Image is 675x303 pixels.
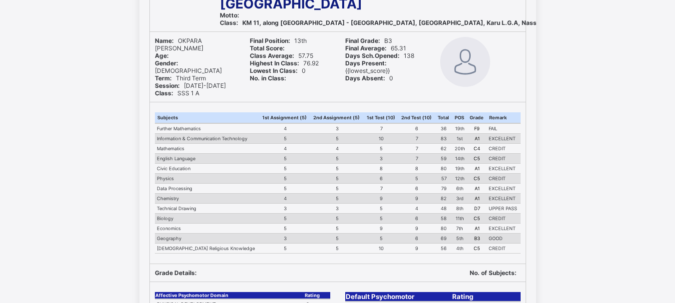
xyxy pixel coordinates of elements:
b: Gender: [155,59,178,67]
td: 7 [399,154,435,164]
td: A1 [467,164,487,174]
b: Highest In Class: [250,59,299,67]
td: 69 [435,234,452,244]
td: 5 [364,234,399,244]
span: 0 [345,74,393,82]
td: Geography [155,234,260,244]
b: Days Present: [345,59,387,67]
b: Age: [155,52,169,59]
td: 9 [399,244,435,254]
b: Lowest In Class: [250,67,298,74]
td: 57 [435,174,452,184]
th: 1st Assignment (5) [260,112,311,123]
td: EXCELLENT [487,194,520,204]
span: OKPARA [PERSON_NAME] [155,37,203,52]
td: CREDIT [487,154,520,164]
td: C5 [467,154,487,164]
b: Days Sch.Opened: [345,52,400,59]
td: 5 [260,214,311,224]
td: 3rd [452,194,467,204]
td: 3 [311,204,364,214]
span: 76.92 [250,59,319,67]
td: Economics [155,224,260,234]
td: C5 [467,214,487,224]
td: 19th [452,164,467,174]
td: C5 [467,174,487,184]
td: C4 [467,144,487,154]
b: Motto: [220,11,239,19]
td: 5 [364,204,399,214]
td: 6 [399,184,435,194]
td: 5 [311,154,364,164]
b: Class Average: [250,52,294,59]
td: A1 [467,134,487,144]
td: 12th [452,174,467,184]
td: 5 [311,214,364,224]
td: 3 [260,234,311,244]
td: A1 [467,184,487,194]
th: 2nd Test (10) [399,112,435,123]
td: Mathematics [155,144,260,154]
td: EXCELLENT [487,224,520,234]
th: Rating [304,292,330,299]
td: 6 [399,214,435,224]
td: 3 [364,154,399,164]
td: D7 [467,204,487,214]
td: 9 [364,194,399,204]
td: 4 [260,144,311,154]
td: 5 [260,134,311,144]
th: Grade [467,112,487,123]
td: 5 [260,244,311,254]
td: 5 [364,144,399,154]
td: 5 [260,164,311,174]
td: 19th [452,123,467,134]
b: Name: [155,37,174,44]
td: 36 [435,123,452,134]
td: 83 [435,134,452,144]
td: 48 [435,204,452,214]
td: Technical Drawing [155,204,260,214]
td: 9 [399,224,435,234]
td: 8 [364,164,399,174]
td: 7th [452,224,467,234]
td: CREDIT [487,174,520,184]
td: 7 [364,184,399,194]
td: 5 [260,154,311,164]
td: 5 [311,194,364,204]
b: No. in Class: [250,74,286,82]
span: 57.75 [250,52,313,59]
th: Rating [452,292,521,302]
td: 4 [399,204,435,214]
span: [DATE]-[DATE] [155,82,226,89]
b: No. of Subjects: [470,269,517,277]
td: Physics [155,174,260,184]
td: GOOD [487,234,520,244]
th: Default Psychomotor [345,292,452,302]
span: 138 [345,52,414,59]
td: 10 [364,244,399,254]
b: Term: [155,74,172,82]
td: 6 [399,234,435,244]
td: 82 [435,194,452,204]
td: 58 [435,214,452,224]
td: 7 [399,134,435,144]
td: UPPER PASS [487,204,520,214]
b: Class: [220,19,238,26]
td: 62 [435,144,452,154]
td: 4 [260,123,311,134]
td: 5 [311,164,364,174]
td: EXCELLENT [487,164,520,174]
td: 5 [260,184,311,194]
b: Final Position: [250,37,290,44]
b: Session: [155,82,180,89]
td: 11th [452,214,467,224]
b: Grade Details: [155,269,197,277]
td: 79 [435,184,452,194]
td: 7 [364,123,399,134]
td: 80 [435,224,452,234]
span: {{lowest_score}} [345,59,391,74]
td: 5 [364,214,399,224]
td: F9 [467,123,487,134]
td: 5 [311,134,364,144]
td: 5 [399,174,435,184]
